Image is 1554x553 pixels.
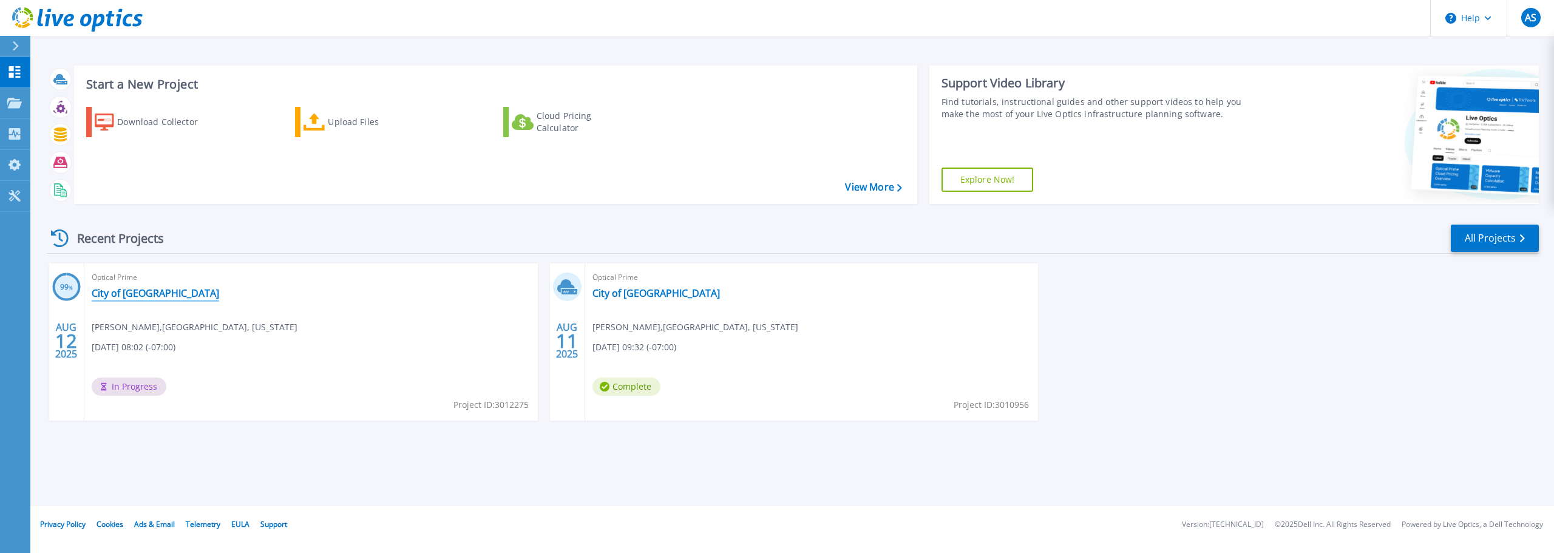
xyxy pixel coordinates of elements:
a: Telemetry [186,519,220,529]
span: 12 [55,336,77,346]
h3: 99 [52,280,81,294]
a: All Projects [1451,225,1539,252]
span: Project ID: 3010956 [954,398,1029,412]
a: Privacy Policy [40,519,86,529]
a: City of [GEOGRAPHIC_DATA] [592,287,720,299]
a: Download Collector [86,107,222,137]
div: Download Collector [117,110,214,134]
span: [DATE] 08:02 (-07:00) [92,341,175,354]
div: Upload Files [328,110,425,134]
span: In Progress [92,378,166,396]
div: Find tutorials, instructional guides and other support videos to help you make the most of your L... [942,96,1257,120]
li: © 2025 Dell Inc. All Rights Reserved [1275,521,1391,529]
span: 11 [556,336,578,346]
a: Support [260,519,287,529]
a: City of [GEOGRAPHIC_DATA] [92,287,219,299]
a: Upload Files [295,107,430,137]
span: [DATE] 09:32 (-07:00) [592,341,676,354]
li: Version: [TECHNICAL_ID] [1182,521,1264,529]
div: Support Video Library [942,75,1257,91]
div: Recent Projects [47,223,180,253]
span: [PERSON_NAME] , [GEOGRAPHIC_DATA], [US_STATE] [92,321,297,334]
span: Project ID: 3012275 [453,398,529,412]
div: AUG 2025 [55,319,78,363]
a: EULA [231,519,249,529]
h3: Start a New Project [86,78,901,91]
a: Cookies [97,519,123,529]
a: Explore Now! [942,168,1034,192]
span: AS [1525,13,1536,22]
span: Complete [592,378,660,396]
span: [PERSON_NAME] , [GEOGRAPHIC_DATA], [US_STATE] [592,321,798,334]
a: View More [845,182,901,193]
a: Ads & Email [134,519,175,529]
span: % [69,284,73,291]
li: Powered by Live Optics, a Dell Technology [1402,521,1543,529]
div: Cloud Pricing Calculator [537,110,634,134]
span: Optical Prime [592,271,1031,284]
div: AUG 2025 [555,319,579,363]
span: Optical Prime [92,271,531,284]
a: Cloud Pricing Calculator [503,107,639,137]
